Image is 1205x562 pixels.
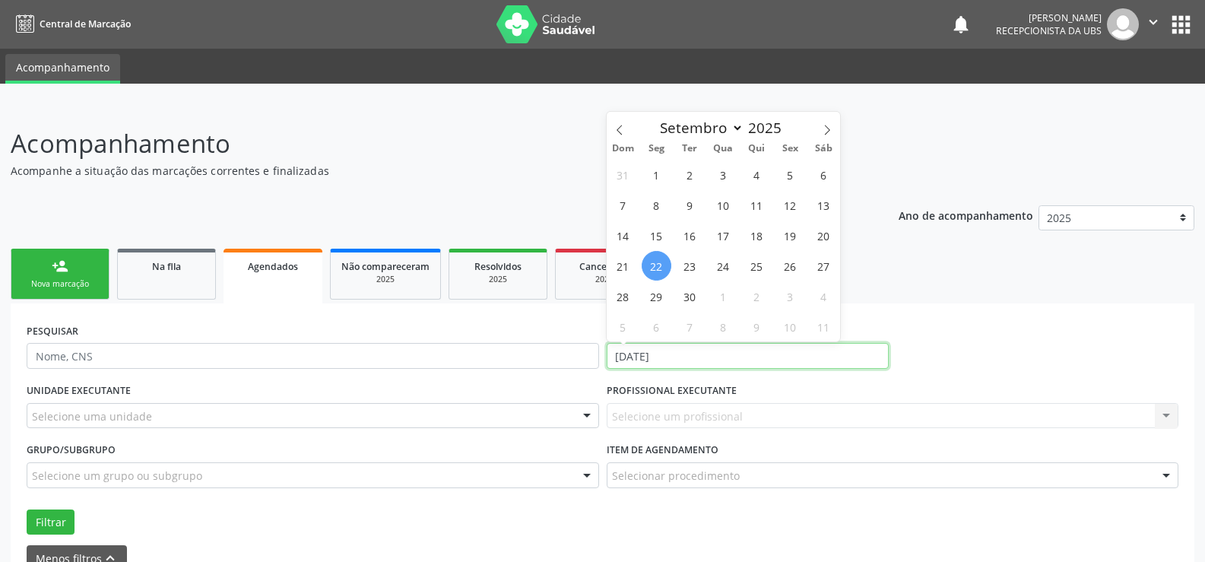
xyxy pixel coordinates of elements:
[32,408,152,424] span: Selecione uma unidade
[27,343,599,369] input: Nome, CNS
[899,205,1033,224] p: Ano de acompanhamento
[642,190,671,220] span: Setembro 8, 2025
[1107,8,1139,40] img: img
[742,160,772,189] span: Setembro 4, 2025
[607,343,889,369] input: Selecione um intervalo
[32,468,202,484] span: Selecione um grupo ou subgrupo
[608,281,638,311] span: Setembro 28, 2025
[742,251,772,281] span: Setembro 25, 2025
[809,312,839,341] span: Outubro 11, 2025
[608,251,638,281] span: Setembro 21, 2025
[11,163,839,179] p: Acompanhe a situação das marcações correntes e finalizadas
[1139,8,1168,40] button: 
[709,281,738,311] span: Outubro 1, 2025
[996,24,1102,37] span: Recepcionista da UBS
[744,118,794,138] input: Year
[807,144,840,154] span: Sáb
[673,144,706,154] span: Ter
[579,260,630,273] span: Cancelados
[809,251,839,281] span: Setembro 27, 2025
[706,144,740,154] span: Qua
[809,221,839,250] span: Setembro 20, 2025
[608,221,638,250] span: Setembro 14, 2025
[709,312,738,341] span: Outubro 8, 2025
[608,312,638,341] span: Outubro 5, 2025
[642,281,671,311] span: Setembro 29, 2025
[607,379,737,403] label: PROFISSIONAL EXECUTANTE
[642,160,671,189] span: Setembro 1, 2025
[675,160,705,189] span: Setembro 2, 2025
[675,251,705,281] span: Setembro 23, 2025
[775,281,805,311] span: Outubro 3, 2025
[742,190,772,220] span: Setembro 11, 2025
[639,144,673,154] span: Seg
[341,260,430,273] span: Não compareceram
[11,11,131,37] a: Central de Marcação
[740,144,773,154] span: Qui
[474,260,522,273] span: Resolvidos
[653,117,744,138] select: Month
[1145,14,1162,30] i: 
[775,251,805,281] span: Setembro 26, 2025
[40,17,131,30] span: Central de Marcação
[709,251,738,281] span: Setembro 24, 2025
[52,258,68,275] div: person_add
[742,281,772,311] span: Outubro 2, 2025
[675,190,705,220] span: Setembro 9, 2025
[675,281,705,311] span: Setembro 30, 2025
[27,319,78,343] label: PESQUISAR
[642,312,671,341] span: Outubro 6, 2025
[27,439,116,462] label: Grupo/Subgrupo
[11,125,839,163] p: Acompanhamento
[341,274,430,285] div: 2025
[775,190,805,220] span: Setembro 12, 2025
[675,312,705,341] span: Outubro 7, 2025
[27,379,131,403] label: UNIDADE EXECUTANTE
[460,274,536,285] div: 2025
[248,260,298,273] span: Agendados
[950,14,972,35] button: notifications
[612,468,740,484] span: Selecionar procedimento
[607,144,640,154] span: Dom
[608,160,638,189] span: Agosto 31, 2025
[809,190,839,220] span: Setembro 13, 2025
[775,312,805,341] span: Outubro 10, 2025
[22,278,98,290] div: Nova marcação
[27,510,75,535] button: Filtrar
[709,221,738,250] span: Setembro 17, 2025
[809,281,839,311] span: Outubro 4, 2025
[996,11,1102,24] div: [PERSON_NAME]
[775,160,805,189] span: Setembro 5, 2025
[742,221,772,250] span: Setembro 18, 2025
[775,221,805,250] span: Setembro 19, 2025
[675,221,705,250] span: Setembro 16, 2025
[608,190,638,220] span: Setembro 7, 2025
[566,274,642,285] div: 2025
[642,251,671,281] span: Setembro 22, 2025
[709,160,738,189] span: Setembro 3, 2025
[5,54,120,84] a: Acompanhamento
[809,160,839,189] span: Setembro 6, 2025
[709,190,738,220] span: Setembro 10, 2025
[607,439,718,462] label: Item de agendamento
[742,312,772,341] span: Outubro 9, 2025
[152,260,181,273] span: Na fila
[642,221,671,250] span: Setembro 15, 2025
[1168,11,1194,38] button: apps
[773,144,807,154] span: Sex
